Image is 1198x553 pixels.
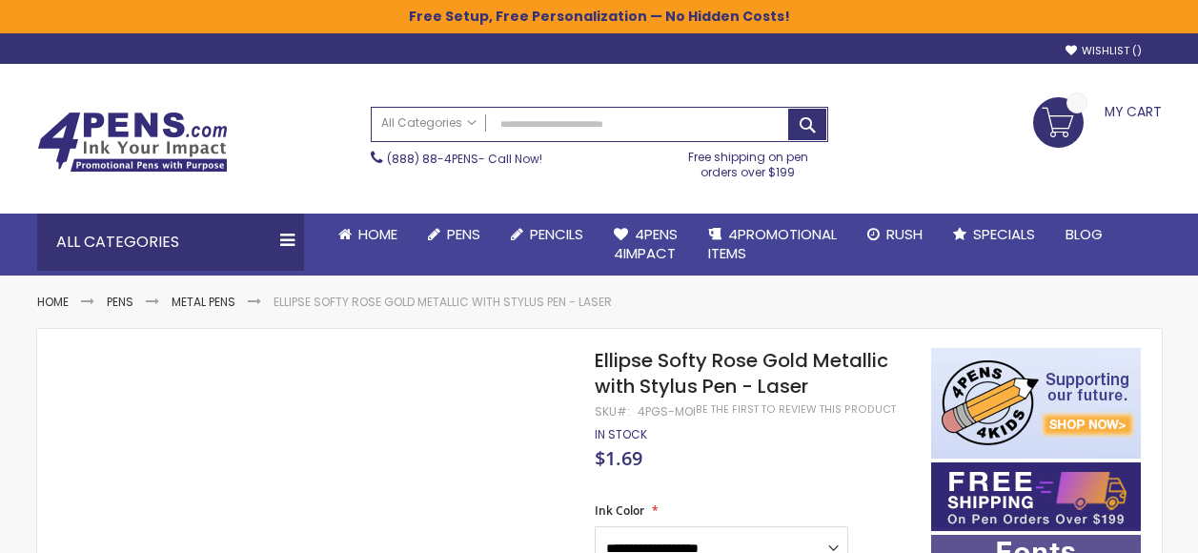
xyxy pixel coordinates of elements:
[938,214,1050,256] a: Specials
[595,502,644,519] span: Ink Color
[696,402,896,417] a: Be the first to review this product
[387,151,542,167] span: - Call Now!
[37,294,69,310] a: Home
[172,294,235,310] a: Metal Pens
[530,224,583,244] span: Pencils
[107,294,133,310] a: Pens
[413,214,496,256] a: Pens
[886,224,923,244] span: Rush
[37,214,304,271] div: All Categories
[852,214,938,256] a: Rush
[496,214,599,256] a: Pencils
[37,112,228,173] img: 4Pens Custom Pens and Promotional Products
[599,214,693,276] a: 4Pens4impact
[358,224,397,244] span: Home
[595,403,630,420] strong: SKU
[447,224,480,244] span: Pens
[708,224,837,263] span: 4PROMOTIONAL ITEMS
[387,151,478,167] a: (888) 88-4PENS
[381,115,477,131] span: All Categories
[323,214,413,256] a: Home
[595,426,647,442] span: In stock
[595,347,888,399] span: Ellipse Softy Rose Gold Metallic with Stylus Pen - Laser
[595,445,642,471] span: $1.69
[668,142,828,180] div: Free shipping on pen orders over $199
[1066,44,1142,58] a: Wishlist
[1066,224,1103,244] span: Blog
[931,348,1141,459] img: 4pens 4 kids
[595,427,647,442] div: Availability
[973,224,1035,244] span: Specials
[1050,214,1118,256] a: Blog
[274,295,612,310] li: Ellipse Softy Rose Gold Metallic with Stylus Pen - Laser
[638,404,696,420] div: 4PGS-MOI
[931,462,1141,531] img: Free shipping on orders over $199
[372,108,486,139] a: All Categories
[614,224,678,263] span: 4Pens 4impact
[693,214,852,276] a: 4PROMOTIONALITEMS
